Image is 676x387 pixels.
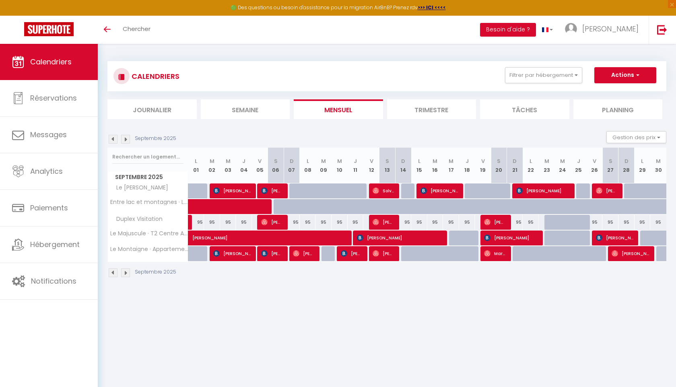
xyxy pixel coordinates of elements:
[213,246,251,261] span: [PERSON_NAME]
[497,157,501,165] abbr: S
[571,148,587,183] th: 25
[31,276,76,286] span: Notifications
[593,157,596,165] abbr: V
[459,148,475,183] th: 18
[395,215,411,230] div: 95
[618,148,635,183] th: 28
[30,57,72,67] span: Calendriers
[213,183,251,198] span: [PERSON_NAME]
[348,148,364,183] th: 11
[307,157,309,165] abbr: L
[587,215,603,230] div: 95
[427,215,443,230] div: 95
[242,157,245,165] abbr: J
[195,157,197,165] abbr: L
[641,157,643,165] abbr: L
[332,215,348,230] div: 95
[363,148,379,183] th: 12
[109,215,165,224] span: Duplex Visitation
[624,157,629,165] abbr: D
[30,93,77,103] span: Réservations
[293,246,314,261] span: [PERSON_NAME]
[657,25,667,35] img: logout
[261,214,282,230] span: [PERSON_NAME]
[650,215,666,230] div: 95
[354,157,357,165] abbr: J
[401,157,405,165] abbr: D
[108,171,188,183] span: Septembre 2025
[300,215,316,230] div: 95
[135,135,176,142] p: Septembre 2025
[559,16,649,44] a: ... [PERSON_NAME]
[606,131,666,143] button: Gestion des prix
[274,157,278,165] abbr: S
[418,157,420,165] abbr: L
[188,148,204,183] th: 01
[30,166,63,176] span: Analytics
[284,215,300,230] div: 95
[226,157,231,165] abbr: M
[418,4,446,11] a: >>> ICI <<<<
[480,99,569,119] li: Tâches
[433,157,437,165] abbr: M
[481,157,485,165] abbr: V
[420,183,458,198] span: [PERSON_NAME]
[582,24,639,34] span: [PERSON_NAME]
[427,148,443,183] th: 16
[30,203,68,213] span: Paiements
[475,148,491,183] th: 19
[220,215,236,230] div: 95
[188,231,204,246] a: [PERSON_NAME]
[332,148,348,183] th: 10
[411,215,427,230] div: 95
[387,99,476,119] li: Trimestre
[321,157,326,165] abbr: M
[130,67,179,85] h3: CALENDRIERS
[505,67,582,83] button: Filtrer par hébergement
[315,215,332,230] div: 95
[204,148,220,183] th: 02
[523,215,539,230] div: 95
[109,199,190,205] span: Entre lac et montagnes · Le sommet citadin avec vue.
[596,230,633,245] span: [PERSON_NAME]
[459,215,475,230] div: 95
[261,246,282,261] span: [PERSON_NAME]
[507,148,523,183] th: 21
[294,99,383,119] li: Mensuel
[24,22,74,36] img: Super Booking
[596,183,617,198] span: [PERSON_NAME]
[210,157,214,165] abbr: M
[107,99,197,119] li: Journalier
[236,148,252,183] th: 04
[573,99,663,119] li: Planning
[315,148,332,183] th: 09
[204,215,220,230] div: 95
[507,215,523,230] div: 95
[565,23,577,35] img: ...
[379,148,396,183] th: 13
[612,246,649,261] span: [PERSON_NAME]
[513,157,517,165] abbr: D
[284,148,300,183] th: 07
[411,148,427,183] th: 15
[373,183,394,198] span: Solveig Esper
[484,214,505,230] span: [PERSON_NAME]
[370,157,373,165] abbr: V
[480,23,536,37] button: Besoin d'aide ?
[443,148,459,183] th: 17
[560,157,565,165] abbr: M
[602,215,618,230] div: 95
[656,157,661,165] abbr: M
[385,157,389,165] abbr: S
[252,148,268,183] th: 05
[112,150,183,164] input: Rechercher un logement...
[135,268,176,276] p: Septembre 2025
[484,246,505,261] span: Marine Perdrix
[348,215,364,230] div: 95
[635,148,651,183] th: 29
[300,148,316,183] th: 08
[373,246,394,261] span: [PERSON_NAME]
[341,246,362,261] span: [PERSON_NAME]
[544,157,549,165] abbr: M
